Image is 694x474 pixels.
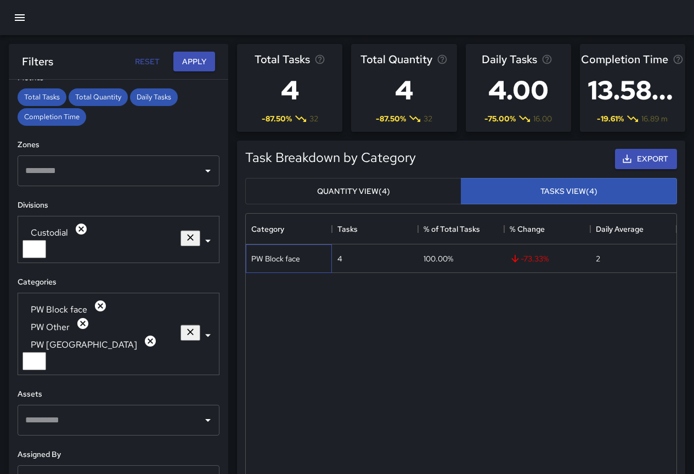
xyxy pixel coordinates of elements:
[360,68,448,112] h3: 4
[173,52,215,72] button: Apply
[18,108,86,126] div: Completion Time
[24,334,182,350] div: PW [GEOGRAPHIC_DATA]
[245,149,416,166] h5: Task Breakdown by Category
[484,113,516,124] span: -75.00 %
[24,339,144,350] span: PW [GEOGRAPHIC_DATA]
[482,68,555,112] h3: 4.00
[461,178,677,205] button: Tasks View(4)
[332,214,418,244] div: Tasks
[581,51,668,68] span: Completion Time
[18,92,66,102] span: Total Tasks
[180,325,200,341] button: Clear
[24,321,76,333] span: PW Other
[24,317,182,333] div: PW Other
[18,88,66,106] div: Total Tasks
[18,276,219,288] h6: Categories
[245,178,461,205] button: Quantity View(4)
[130,92,178,102] span: Daily Tasks
[18,388,219,400] h6: Assets
[129,52,165,72] button: Reset
[504,214,590,244] div: % Change
[597,113,624,124] span: -19.61 %
[18,449,219,461] h6: Assigned By
[262,113,292,124] span: -87.50 %
[130,88,178,106] div: Daily Tasks
[673,54,684,65] svg: Average time taken to complete tasks in the selected period, compared to the previous period.
[24,222,182,238] div: Custodial
[424,214,480,244] div: % of Total Tasks
[251,253,300,264] div: PW Block face
[510,214,545,244] div: % Change
[18,139,219,151] h6: Zones
[337,253,342,264] div: 4
[200,327,216,343] button: Open
[69,88,128,106] div: Total Quantity
[18,112,86,121] span: Completion Time
[22,53,53,70] h6: Filters
[437,54,448,65] svg: Total task quantity in the selected period, compared to the previous period.
[482,51,537,68] span: Daily Tasks
[18,199,219,211] h6: Divisions
[200,233,216,248] button: Open
[596,214,644,244] div: Daily Average
[24,299,182,315] div: PW Block face
[418,214,504,244] div: % of Total Tasks
[337,214,358,244] div: Tasks
[376,113,406,124] span: -87.50 %
[251,214,284,244] div: Category
[246,214,332,244] div: Category
[615,149,677,169] button: Export
[180,230,200,246] button: Clear
[641,113,668,124] span: 16.89 m
[255,51,310,68] span: Total Tasks
[360,51,432,68] span: Total Quantity
[596,253,600,264] div: 2
[533,113,552,124] span: 16.00
[24,227,75,238] span: Custodial
[24,304,94,315] span: PW Block face
[541,54,552,65] svg: Average number of tasks per day in the selected period, compared to the previous period.
[424,253,453,264] div: 100.00%
[200,412,216,428] button: Open
[581,68,684,112] h3: 13.58 m
[255,68,325,112] h3: 4
[590,214,676,244] div: Daily Average
[424,113,432,124] span: 32
[314,54,325,65] svg: Total number of tasks in the selected period, compared to the previous period.
[69,92,128,102] span: Total Quantity
[510,253,549,264] span: -73.33 %
[200,163,216,179] button: Open
[309,113,318,124] span: 32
